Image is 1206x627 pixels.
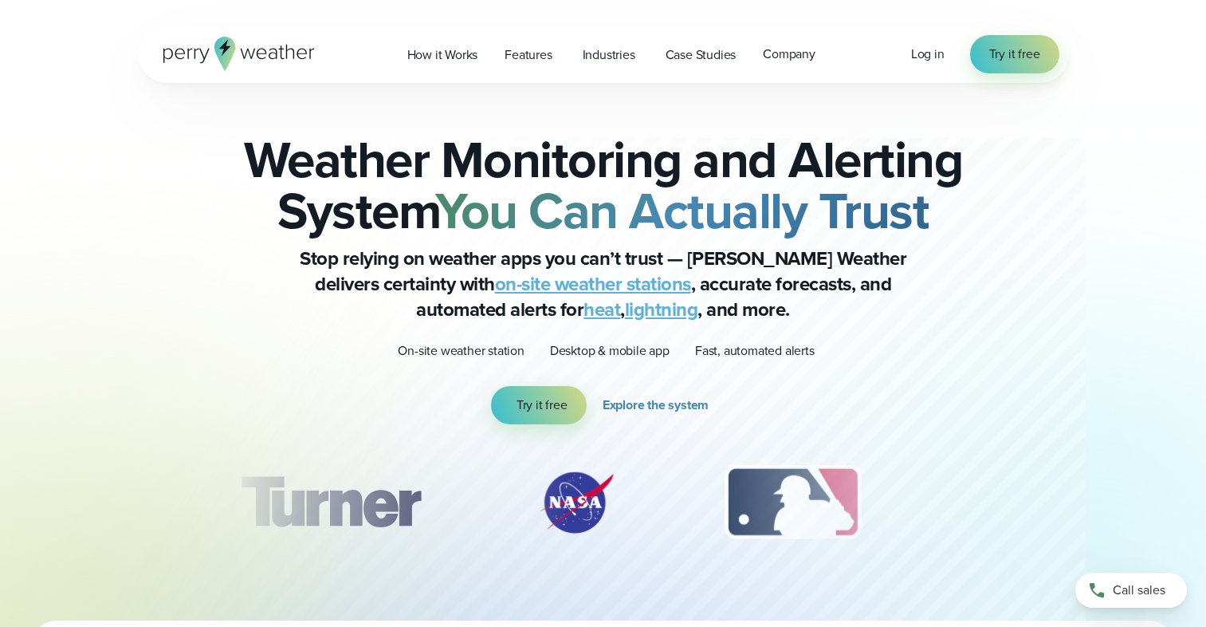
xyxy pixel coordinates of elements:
[953,463,1081,542] img: PGA.svg
[1075,573,1187,608] a: Call sales
[970,35,1059,73] a: Try it free
[218,463,989,550] div: slideshow
[407,45,478,65] span: How it Works
[217,463,443,542] img: Turner-Construction_1.svg
[989,45,1040,64] span: Try it free
[695,341,815,361] p: Fast, automated alerts
[603,386,715,424] a: Explore the system
[505,45,552,65] span: Features
[521,463,632,542] img: NASA.svg
[652,38,750,71] a: Case Studies
[517,396,568,415] span: Try it free
[1113,581,1165,600] span: Call sales
[217,463,443,542] div: 1 of 12
[550,341,670,361] p: Desktop & mobile app
[603,396,709,415] span: Explore the system
[763,45,815,64] span: Company
[495,270,691,298] a: on-site weather stations
[521,463,632,542] div: 2 of 12
[625,295,698,324] a: lightning
[285,246,922,322] p: Stop relying on weather apps you can’t trust — [PERSON_NAME] Weather delivers certainty with , ac...
[953,463,1081,542] div: 4 of 12
[911,45,945,63] span: Log in
[911,45,945,64] a: Log in
[709,463,877,542] div: 3 of 12
[666,45,737,65] span: Case Studies
[709,463,877,542] img: MLB.svg
[583,295,620,324] a: heat
[583,45,635,65] span: Industries
[398,341,524,361] p: On-site weather station
[435,173,929,248] strong: You Can Actually Trust
[394,38,492,71] a: How it Works
[491,386,587,424] a: Try it free
[218,134,989,236] h2: Weather Monitoring and Alerting System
